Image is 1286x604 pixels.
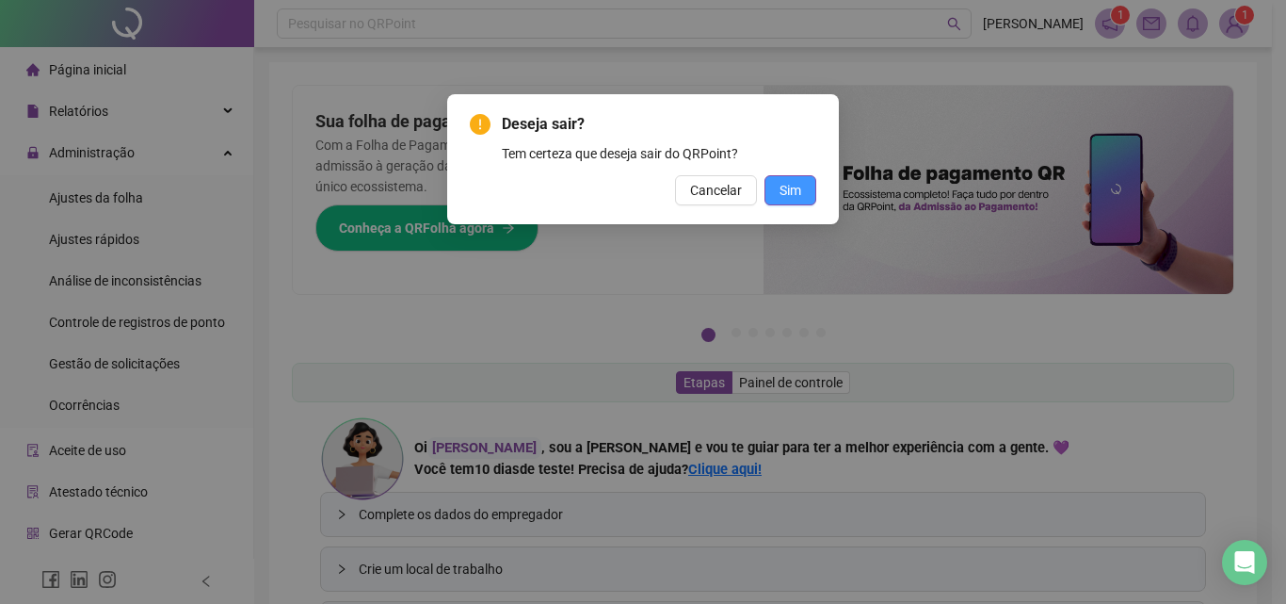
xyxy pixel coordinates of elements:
button: Sim [764,175,816,205]
span: Cancelar [690,180,742,201]
div: Tem certeza que deseja sair do QRPoint? [502,143,816,164]
span: Deseja sair? [502,113,816,136]
span: exclamation-circle [470,114,490,135]
button: Cancelar [675,175,757,205]
span: Sim [780,180,801,201]
div: Open Intercom Messenger [1222,540,1267,585]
